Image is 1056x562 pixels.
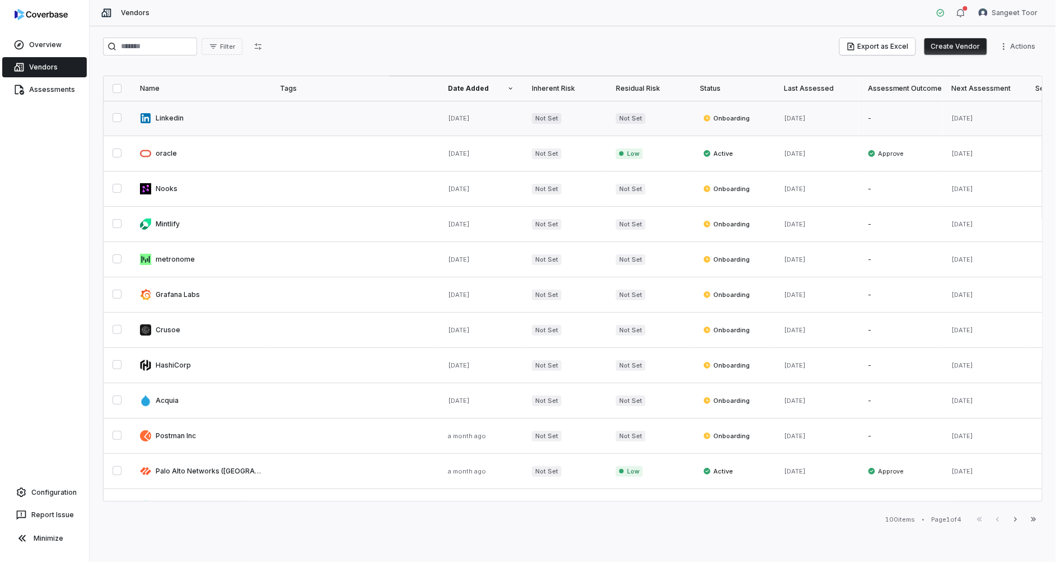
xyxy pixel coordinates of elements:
[703,290,750,299] span: Onboarding
[924,38,987,55] button: Create Vendor
[972,4,1045,21] button: Sangeet Toor avatarSangeet Toor
[4,527,85,550] button: Minimize
[616,290,646,300] span: Not Set
[448,84,514,93] div: Date Added
[859,348,943,383] td: -
[616,325,646,336] span: Not Set
[15,9,68,20] img: logo-D7KZi-bG.svg
[859,207,943,242] td: -
[784,150,806,157] span: [DATE]
[140,84,262,93] div: Name
[448,256,470,263] span: [DATE]
[448,432,486,440] span: a month ago
[859,171,943,207] td: -
[703,149,733,158] span: Active
[280,84,430,93] div: Tags
[616,148,643,159] span: Low
[532,219,562,230] span: Not Set
[932,515,962,524] div: Page 1 of 4
[784,220,806,228] span: [DATE]
[532,466,562,477] span: Not Set
[784,361,806,369] span: [DATE]
[859,313,943,348] td: -
[448,291,470,299] span: [DATE]
[532,148,562,159] span: Not Set
[952,291,974,299] span: [DATE]
[703,220,750,229] span: Onboarding
[532,184,562,194] span: Not Set
[616,431,646,442] span: Not Set
[979,8,988,17] img: Sangeet Toor avatar
[448,220,470,228] span: [DATE]
[448,361,470,369] span: [DATE]
[532,396,562,406] span: Not Set
[859,101,943,136] td: -
[703,431,750,440] span: Onboarding
[952,150,974,157] span: [DATE]
[703,361,750,370] span: Onboarding
[4,482,85,503] a: Configuration
[784,291,806,299] span: [DATE]
[952,256,974,263] span: [DATE]
[616,254,646,265] span: Not Set
[616,466,643,477] span: Low
[532,431,562,442] span: Not Set
[532,254,562,265] span: Not Set
[952,185,974,193] span: [DATE]
[859,419,943,454] td: -
[4,505,85,525] button: Report Issue
[121,8,149,17] span: Vendors
[448,326,470,334] span: [DATE]
[220,43,235,51] span: Filter
[784,326,806,334] span: [DATE]
[448,397,470,405] span: [DATE]
[448,467,486,475] span: a month ago
[784,185,806,193] span: [DATE]
[784,114,806,122] span: [DATE]
[616,113,646,124] span: Not Set
[952,432,974,440] span: [DATE]
[202,38,242,55] button: Filter
[532,325,562,336] span: Not Set
[859,277,943,313] td: -
[532,84,598,93] div: Inherent Risk
[616,184,646,194] span: Not Set
[784,467,806,475] span: [DATE]
[784,432,806,440] span: [DATE]
[703,184,750,193] span: Onboarding
[616,360,646,371] span: Not Set
[952,114,974,122] span: [DATE]
[859,242,943,277] td: -
[616,84,682,93] div: Residual Risk
[922,515,925,523] div: •
[448,114,470,122] span: [DATE]
[996,38,1043,55] button: More actions
[859,383,943,419] td: -
[952,84,1018,93] div: Next Assessment
[952,361,974,369] span: [DATE]
[859,489,943,524] td: -
[952,326,974,334] span: [DATE]
[616,219,646,230] span: Not Set
[700,84,766,93] div: Status
[992,8,1038,17] span: Sangeet Toor
[703,114,750,123] span: Onboarding
[703,396,750,405] span: Onboarding
[952,397,974,405] span: [DATE]
[703,467,733,476] span: Active
[952,220,974,228] span: [DATE]
[886,515,915,524] div: 100 items
[532,290,562,300] span: Not Set
[703,255,750,264] span: Onboarding
[532,113,562,124] span: Not Set
[703,326,750,335] span: Onboarding
[532,360,562,371] span: Not Set
[448,185,470,193] span: [DATE]
[784,84,850,93] div: Last Assessed
[2,57,87,77] a: Vendors
[868,84,934,93] div: Assessment Outcome
[2,80,87,100] a: Assessments
[616,396,646,406] span: Not Set
[840,38,915,55] button: Export as Excel
[2,35,87,55] a: Overview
